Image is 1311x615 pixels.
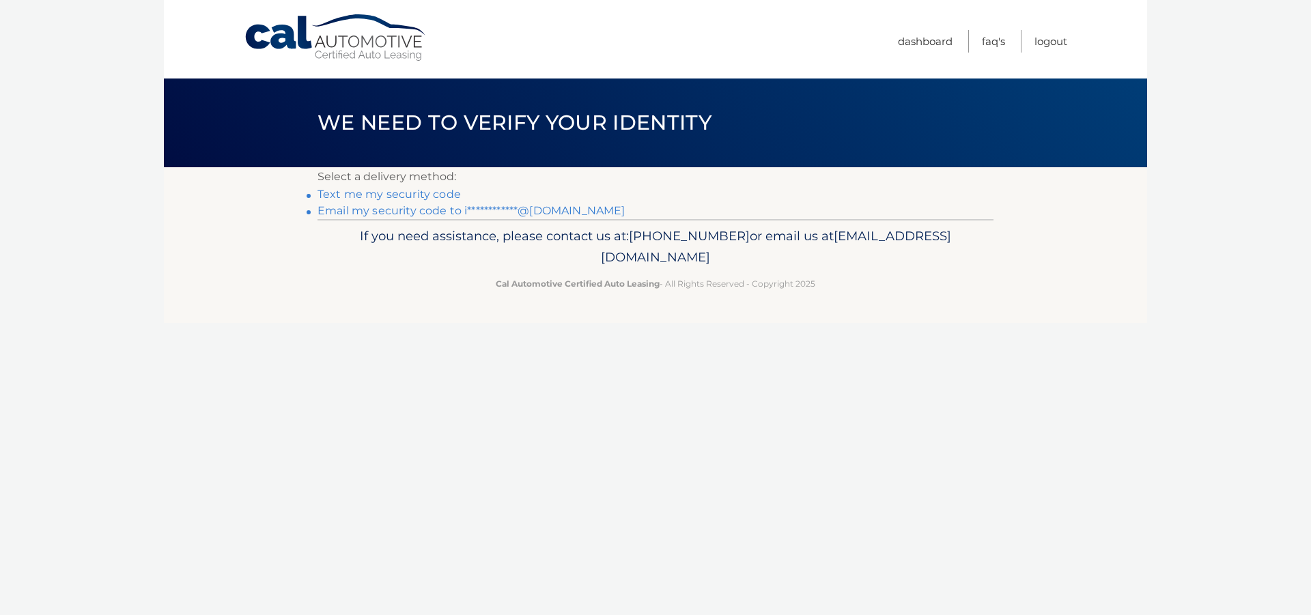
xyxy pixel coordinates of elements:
a: Cal Automotive [244,14,428,62]
span: We need to verify your identity [318,110,711,135]
p: - All Rights Reserved - Copyright 2025 [326,276,985,291]
a: FAQ's [982,30,1005,53]
span: [PHONE_NUMBER] [629,228,750,244]
a: Logout [1034,30,1067,53]
a: Text me my security code [318,188,461,201]
strong: Cal Automotive Certified Auto Leasing [496,278,660,289]
p: If you need assistance, please contact us at: or email us at [326,225,985,269]
a: Dashboard [898,30,953,53]
p: Select a delivery method: [318,167,993,186]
